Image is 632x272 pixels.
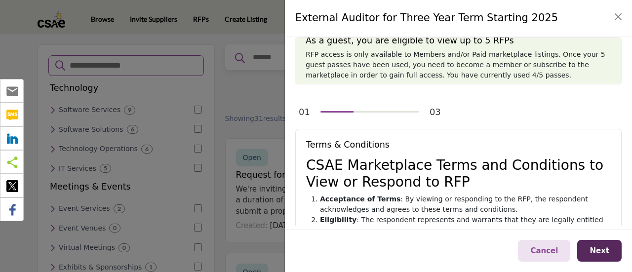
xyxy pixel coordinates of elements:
p: RFP access is only available to Members and/or Paid marketplace listings. Once your 5 guest passe... [306,49,611,80]
h2: CSAE Marketplace Terms and Conditions to View or Respond to RFP [306,157,611,190]
div: 03 [430,105,441,118]
strong: Acceptance of Terms [320,195,400,203]
li: : By viewing or responding to the RFP, the respondent acknowledges and agrees to these terms and ... [320,194,611,215]
h5: Terms & Conditions [306,140,611,150]
li: : The respondent represents and warrants that they are legally entitled to submit proposals in re... [320,215,611,246]
button: Close [611,10,625,24]
span: Next [590,246,609,255]
span: Cancel [530,246,558,255]
div: 01 [299,105,310,118]
h4: External Auditor for Three Year Term Starting 2025 [295,10,558,26]
strong: Eligibility [320,216,356,224]
button: Next [577,240,622,262]
button: Cancel [518,240,570,262]
h5: As a guest, you are eligible to view up to 5 RFPs [306,36,611,46]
